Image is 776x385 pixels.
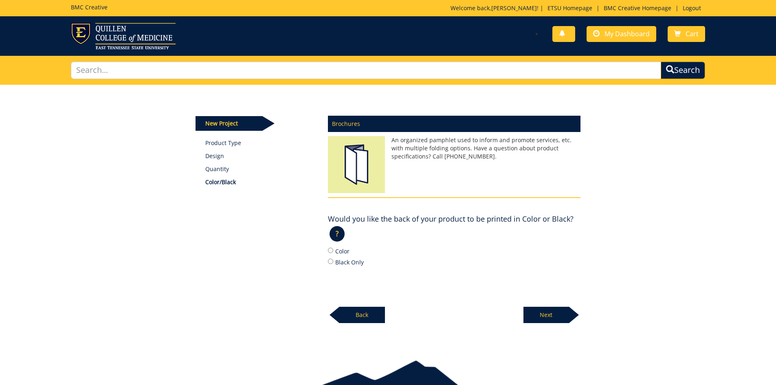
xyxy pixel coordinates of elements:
[205,178,316,186] p: Color/Black
[587,26,656,42] a: My Dashboard
[328,246,580,255] label: Color
[196,116,262,131] p: New Project
[451,4,705,12] p: Welcome back, ! | | |
[668,26,705,42] a: Cart
[339,307,385,323] p: Back
[205,165,316,173] p: Quantity
[328,136,580,161] p: An organized pamphlet used to inform and promote services, etc. with multiple folding options. Ha...
[328,116,580,132] p: Brochures
[328,248,333,253] input: Color
[661,62,705,79] button: Search
[679,4,705,12] a: Logout
[491,4,537,12] a: [PERSON_NAME]
[205,139,316,147] a: Product Type
[71,4,108,10] h5: BMC Creative
[330,226,345,242] p: ?
[523,307,569,323] p: Next
[600,4,675,12] a: BMC Creative Homepage
[328,259,333,264] input: Black Only
[71,23,176,49] img: ETSU logo
[71,62,662,79] input: Search...
[605,29,650,38] span: My Dashboard
[328,257,580,266] label: Black Only
[205,152,316,160] p: Design
[686,29,699,38] span: Cart
[543,4,596,12] a: ETSU Homepage
[328,215,574,223] h4: Would you like the back of your product to be printed in Color or Black?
